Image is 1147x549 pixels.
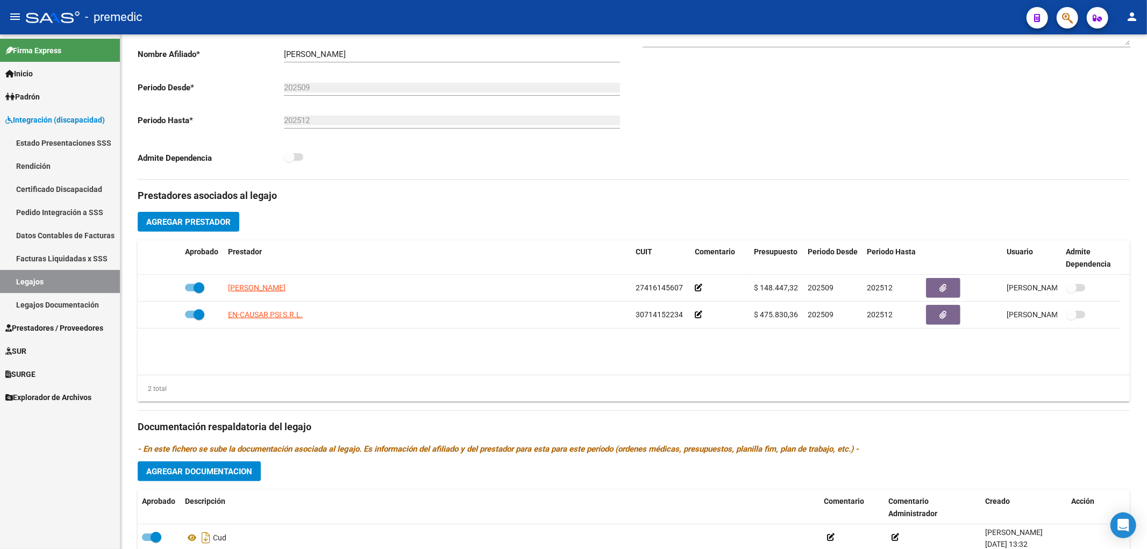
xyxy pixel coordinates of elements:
[228,310,303,319] span: EN-CAUSAR PSI S.R.L.
[631,240,690,276] datatable-header-cell: CUIT
[985,540,1028,548] span: [DATE] 13:32
[199,529,213,546] i: Descargar documento
[138,188,1130,203] h3: Prestadores asociados al legajo
[695,247,735,256] span: Comentario
[1125,10,1138,23] mat-icon: person
[142,497,175,505] span: Aprobado
[981,490,1067,525] datatable-header-cell: Creado
[803,240,863,276] datatable-header-cell: Periodo Desde
[181,490,820,525] datatable-header-cell: Descripción
[1007,247,1033,256] span: Usuario
[9,10,22,23] mat-icon: menu
[138,461,261,481] button: Agregar Documentacion
[808,283,833,292] span: 202509
[808,247,858,256] span: Periodo Desde
[884,490,981,525] datatable-header-cell: Comentario Administrador
[185,529,815,546] div: Cud
[185,497,225,505] span: Descripción
[1007,310,1091,319] span: [PERSON_NAME] [DATE]
[1007,283,1091,292] span: [PERSON_NAME] [DATE]
[224,240,631,276] datatable-header-cell: Prestador
[820,490,884,525] datatable-header-cell: Comentario
[690,240,750,276] datatable-header-cell: Comentario
[636,310,683,319] span: 30714152234
[888,497,937,518] span: Comentario Administrador
[985,528,1043,537] span: [PERSON_NAME]
[228,247,262,256] span: Prestador
[867,247,916,256] span: Periodo Hasta
[5,91,40,103] span: Padrón
[138,152,284,164] p: Admite Dependencia
[1067,490,1121,525] datatable-header-cell: Acción
[138,444,859,454] i: - En este fichero se sube la documentación asociada al legajo. Es información del afiliado y del ...
[5,45,61,56] span: Firma Express
[824,497,864,505] span: Comentario
[5,345,26,357] span: SUR
[867,310,893,319] span: 202512
[138,383,167,395] div: 2 total
[146,467,252,476] span: Agregar Documentacion
[863,240,922,276] datatable-header-cell: Periodo Hasta
[85,5,143,29] span: - premedic
[636,283,683,292] span: 27416145607
[138,48,284,60] p: Nombre Afiliado
[1110,512,1136,538] div: Open Intercom Messenger
[985,497,1010,505] span: Creado
[808,310,833,319] span: 202509
[636,247,652,256] span: CUIT
[1061,240,1121,276] datatable-header-cell: Admite Dependencia
[754,310,798,319] span: $ 475.830,36
[1071,497,1094,505] span: Acción
[138,490,181,525] datatable-header-cell: Aprobado
[5,391,91,403] span: Explorador de Archivos
[146,217,231,227] span: Agregar Prestador
[5,322,103,334] span: Prestadores / Proveedores
[867,283,893,292] span: 202512
[185,247,218,256] span: Aprobado
[138,212,239,232] button: Agregar Prestador
[754,283,798,292] span: $ 148.447,32
[5,368,35,380] span: SURGE
[5,114,105,126] span: Integración (discapacidad)
[1002,240,1061,276] datatable-header-cell: Usuario
[5,68,33,80] span: Inicio
[750,240,803,276] datatable-header-cell: Presupuesto
[138,82,284,94] p: Periodo Desde
[1066,247,1111,268] span: Admite Dependencia
[228,283,286,292] span: [PERSON_NAME]
[754,247,797,256] span: Presupuesto
[138,115,284,126] p: Periodo Hasta
[181,240,224,276] datatable-header-cell: Aprobado
[138,419,1130,434] h3: Documentación respaldatoria del legajo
